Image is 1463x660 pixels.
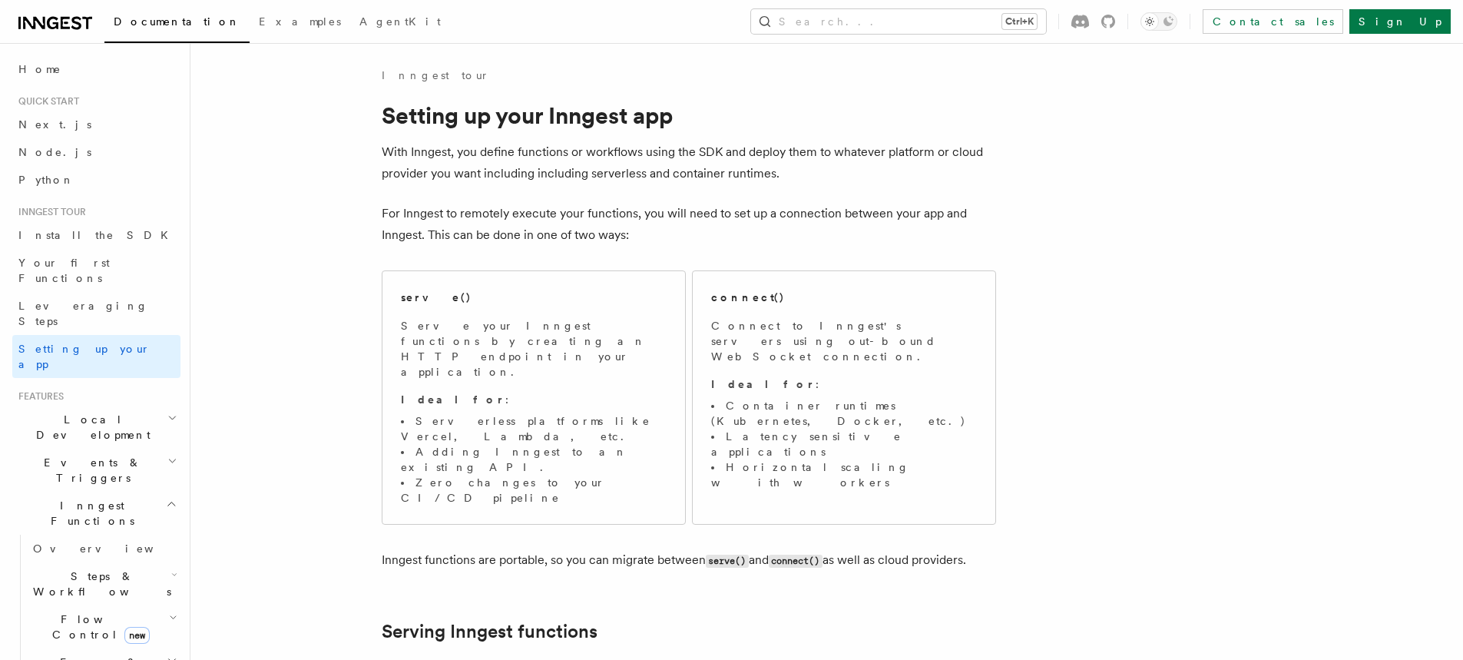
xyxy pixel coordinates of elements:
[401,444,667,475] li: Adding Inngest to an existing API.
[12,335,180,378] a: Setting up your app
[382,203,996,246] p: For Inngest to remotely execute your functions, you will need to set up a connection between your...
[382,68,489,83] a: Inngest tour
[711,318,977,364] p: Connect to Inngest's servers using out-bound WebSocket connection.
[350,5,450,41] a: AgentKit
[12,449,180,492] button: Events & Triggers
[711,429,977,459] li: Latency sensitive applications
[1002,14,1037,29] kbd: Ctrl+K
[401,290,472,305] h2: serve()
[27,562,180,605] button: Steps & Workflows
[401,392,667,407] p: :
[1349,9,1451,34] a: Sign Up
[706,555,749,568] code: serve()
[18,174,74,186] span: Python
[1140,12,1177,31] button: Toggle dark mode
[401,318,667,380] p: Serve your Inngest functions by creating an HTTP endpoint in your application.
[711,398,977,429] li: Container runtimes (Kubernetes, Docker, etc.)
[751,9,1046,34] button: Search...Ctrl+K
[12,138,180,166] a: Node.js
[250,5,350,41] a: Examples
[104,5,250,43] a: Documentation
[27,535,180,562] a: Overview
[12,292,180,335] a: Leveraging Steps
[18,257,110,284] span: Your first Functions
[18,61,61,77] span: Home
[401,475,667,506] li: Zero changes to your CI/CD pipeline
[711,378,816,390] strong: Ideal for
[114,15,240,28] span: Documentation
[692,270,996,525] a: connect()Connect to Inngest's servers using out-bound WebSocket connection.Ideal for:Container ru...
[769,555,823,568] code: connect()
[18,229,177,241] span: Install the SDK
[359,15,441,28] span: AgentKit
[12,455,167,486] span: Events & Triggers
[12,221,180,249] a: Install the SDK
[12,492,180,535] button: Inngest Functions
[12,406,180,449] button: Local Development
[18,146,91,158] span: Node.js
[12,249,180,292] a: Your first Functions
[12,166,180,194] a: Python
[711,459,977,490] li: Horizontal scaling with workers
[259,15,341,28] span: Examples
[124,627,150,644] span: new
[27,569,171,599] span: Steps & Workflows
[12,55,180,83] a: Home
[711,290,785,305] h2: connect()
[27,612,169,642] span: Flow Control
[33,542,191,555] span: Overview
[12,412,167,443] span: Local Development
[401,393,505,406] strong: Ideal for
[382,270,686,525] a: serve()Serve your Inngest functions by creating an HTTP endpoint in your application.Ideal for:Se...
[382,141,996,184] p: With Inngest, you define functions or workflows using the SDK and deploy them to whatever platfor...
[382,549,996,572] p: Inngest functions are portable, so you can migrate between and as well as cloud providers.
[401,413,667,444] li: Serverless platforms like Vercel, Lambda, etc.
[12,498,166,529] span: Inngest Functions
[382,621,597,642] a: Serving Inngest functions
[18,300,148,327] span: Leveraging Steps
[27,605,180,648] button: Flow Controlnew
[12,111,180,138] a: Next.js
[12,390,64,403] span: Features
[382,101,996,129] h1: Setting up your Inngest app
[711,376,977,392] p: :
[18,343,151,370] span: Setting up your app
[1203,9,1343,34] a: Contact sales
[18,118,91,131] span: Next.js
[12,206,86,218] span: Inngest tour
[12,95,79,108] span: Quick start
